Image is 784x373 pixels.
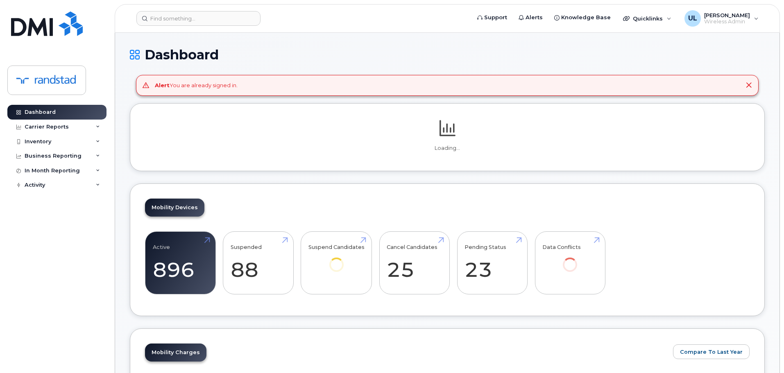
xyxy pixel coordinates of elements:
a: Pending Status 23 [465,236,520,290]
a: Suspended 88 [231,236,286,290]
h1: Dashboard [130,47,765,62]
a: Mobility Devices [145,199,204,217]
div: You are already signed in. [155,81,238,89]
a: Cancel Candidates 25 [387,236,442,290]
a: Mobility Charges [145,344,206,362]
span: Compare To Last Year [680,348,743,356]
a: Data Conflicts [542,236,598,283]
strong: Alert [155,82,170,88]
a: Active 896 [153,236,208,290]
p: Loading... [145,145,750,152]
button: Compare To Last Year [673,344,750,359]
a: Suspend Candidates [308,236,365,283]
